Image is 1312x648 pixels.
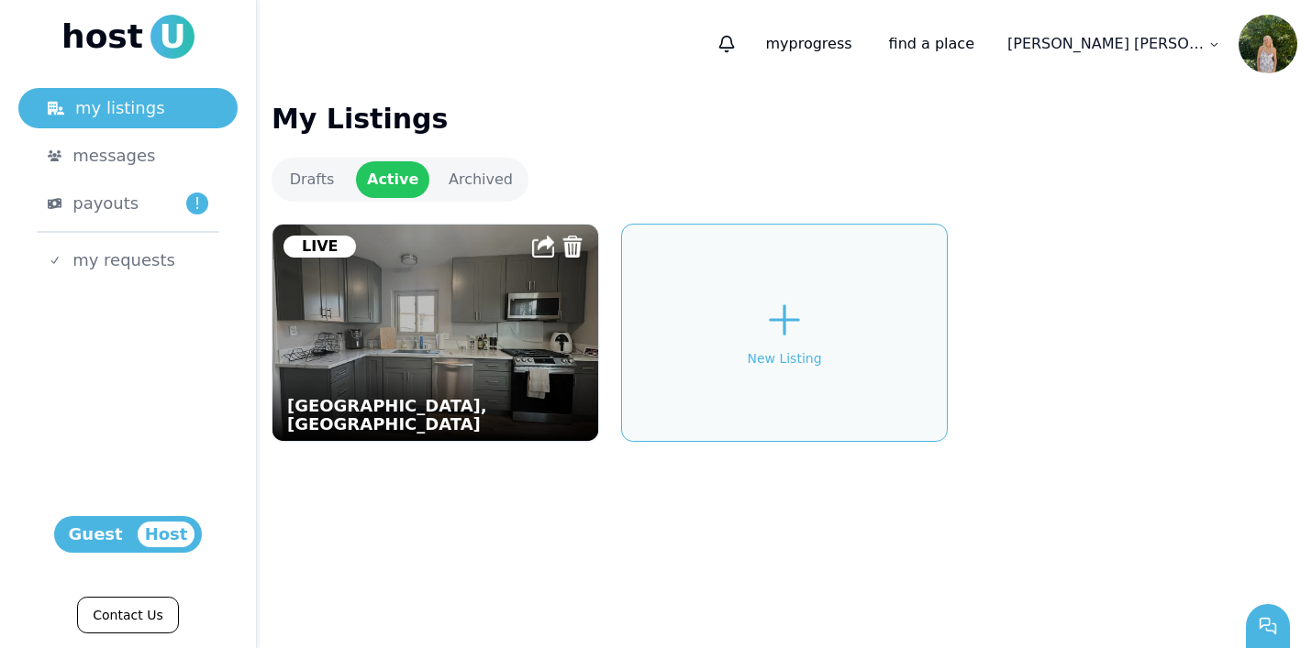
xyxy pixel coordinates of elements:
a: Active [356,161,429,198]
span: messages [72,143,155,169]
a: Archived [437,161,525,198]
a: my requests [18,240,238,280]
span: host [61,18,143,55]
a: San Diego, CA 92115, USA[GEOGRAPHIC_DATA], [GEOGRAPHIC_DATA]ShareTrashLive [272,224,599,442]
p: [PERSON_NAME] [PERSON_NAME] [1007,33,1205,55]
img: San Diego, CA 92115, USA [256,214,614,451]
p: [GEOGRAPHIC_DATA], [GEOGRAPHIC_DATA] [287,397,598,434]
a: [PERSON_NAME] [PERSON_NAME] [996,26,1231,62]
h1: My Listings [272,103,1297,136]
img: Trash [561,236,584,258]
a: hostU [61,15,195,59]
div: my listings [48,95,208,121]
img: Ella Freeman avatar [1239,15,1297,73]
span: ! [186,192,208,214]
a: payouts! [18,183,238,224]
a: Drafts [275,161,349,198]
a: New Listing [621,224,949,442]
a: Contact Us [77,597,178,633]
img: Share [532,236,554,258]
span: my requests [72,247,175,273]
p: progress [751,26,866,62]
a: find a place [874,26,989,62]
span: Host [138,522,195,547]
a: messages [18,136,238,176]
a: my listings [18,88,238,128]
div: Live [284,236,356,258]
span: payouts [72,191,139,216]
span: U [150,15,195,59]
span: my [765,35,788,52]
span: Guest [61,522,130,547]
